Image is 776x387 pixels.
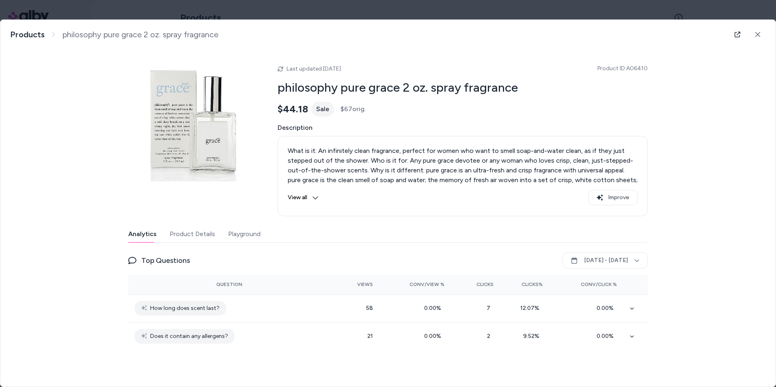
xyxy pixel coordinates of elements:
span: Last updated [DATE] [287,65,341,72]
button: Conv/Click % [556,278,617,291]
span: 9.52 % [523,333,543,340]
button: Views [337,278,373,291]
span: philosophy pure grace 2 oz. spray fragrance [63,30,218,40]
h2: philosophy pure grace 2 oz. spray fragrance [278,80,648,95]
button: [DATE] - [DATE] [563,252,648,269]
span: Product ID: A06410 [597,64,648,73]
span: 0.00 % [424,333,444,340]
span: Top Questions [141,255,190,266]
span: Clicks% [522,281,543,288]
button: Improve [588,190,638,205]
span: Conv/View % [410,281,444,288]
span: Question [216,281,242,288]
button: Clicks% [507,278,543,291]
span: 12.07 % [520,305,543,312]
span: Conv/Click % [581,281,617,288]
a: Products [10,30,45,40]
p: What is it: An infinitely clean fragrance, perfect for women who want to smell soap-and-water cle... [288,146,638,214]
span: 2 [487,333,494,340]
button: Analytics [128,226,157,242]
span: Clicks [476,281,494,288]
button: Product Details [170,226,215,242]
div: Sale [311,102,334,116]
span: How long does scent last? [150,303,220,313]
span: $44.18 [278,103,308,115]
span: 58 [366,305,373,312]
span: 0.00 % [597,305,617,312]
span: $67 orig. [341,104,366,114]
img: a06410.001 [128,59,258,189]
button: View all [288,190,319,205]
span: 0.00 % [597,333,617,340]
button: Question [216,278,242,291]
nav: breadcrumb [10,30,218,40]
span: Views [357,281,373,288]
button: Conv/View % [386,278,445,291]
span: 0.00 % [424,305,444,312]
span: 21 [367,333,373,340]
button: Clicks [457,278,494,291]
span: Does it contain any allergens? [150,331,228,341]
span: Description [278,123,648,133]
button: Playground [228,226,261,242]
span: 7 [487,305,494,312]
